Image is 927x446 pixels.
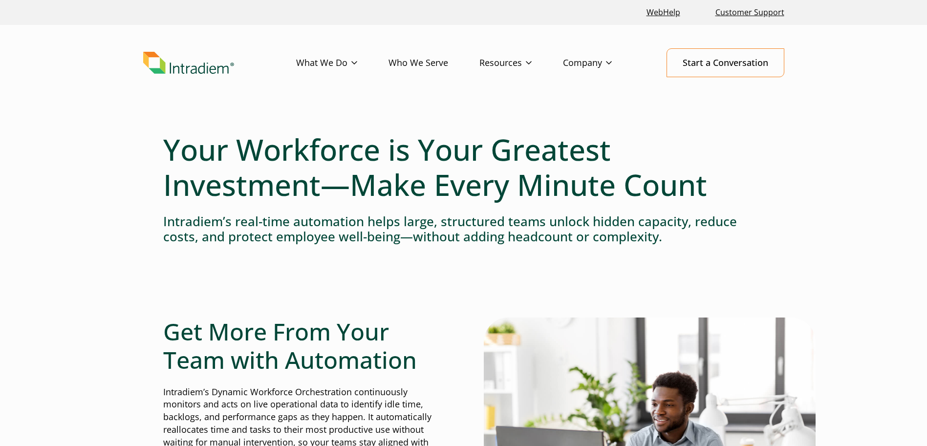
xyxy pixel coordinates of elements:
[388,49,479,77] a: Who We Serve
[163,132,764,202] h1: Your Workforce is Your Greatest Investment—Make Every Minute Count
[643,2,684,23] a: Link opens in a new window
[711,2,788,23] a: Customer Support
[163,318,444,374] h2: Get More From Your Team with Automation
[143,52,234,74] img: Intradiem
[667,48,784,77] a: Start a Conversation
[163,214,764,244] h4: Intradiem’s real-time automation helps large, structured teams unlock hidden capacity, reduce cos...
[143,52,296,74] a: Link to homepage of Intradiem
[296,49,388,77] a: What We Do
[479,49,563,77] a: Resources
[563,49,643,77] a: Company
